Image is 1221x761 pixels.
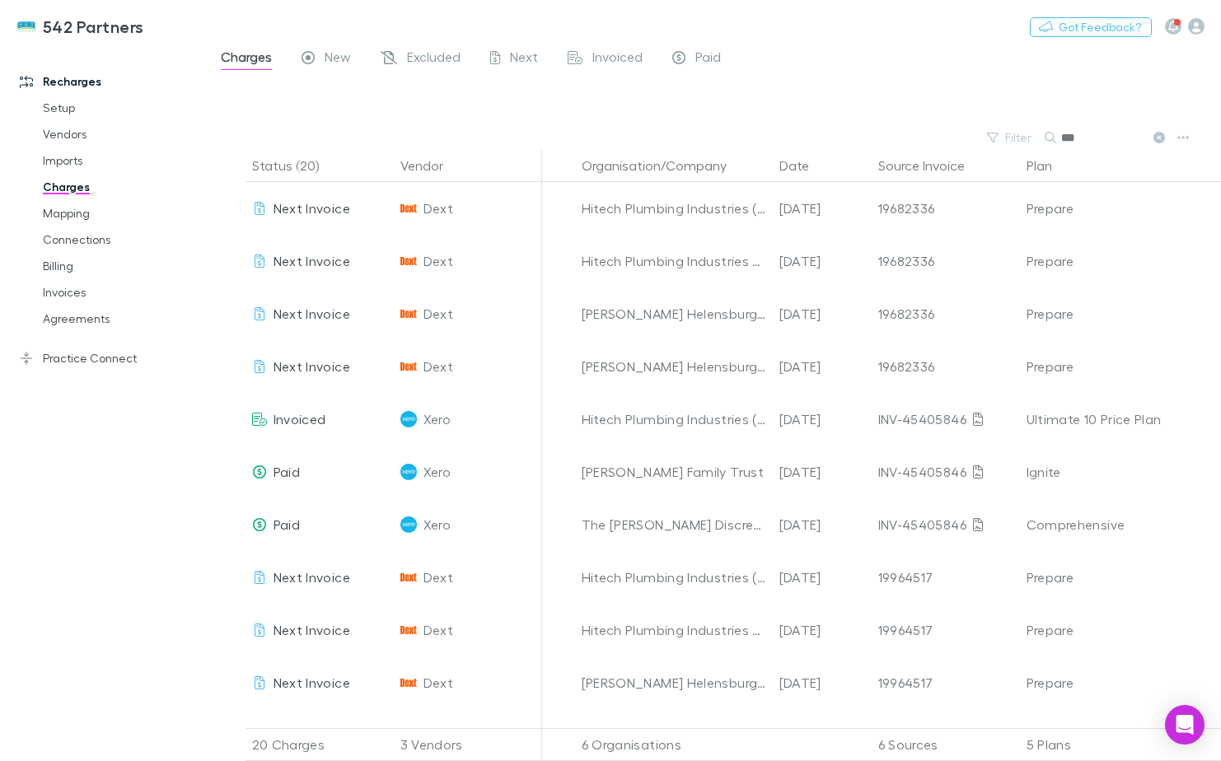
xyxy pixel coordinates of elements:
[575,728,773,761] div: 6 Organisations
[400,306,417,322] img: Dext's Logo
[407,49,461,70] span: Excluded
[878,182,1013,235] div: 19682336
[1027,340,1211,393] div: Prepare
[3,345,215,371] a: Practice Connect
[1027,446,1211,498] div: Ignite
[26,306,215,332] a: Agreements
[274,358,350,374] span: Next Invoice
[1027,393,1211,446] div: Ultimate 10 Price Plan
[325,49,351,70] span: New
[773,287,872,340] div: [DATE]
[400,253,417,269] img: Dext's Logo
[400,358,417,375] img: Dext's Logo
[878,656,1013,709] div: 19964517
[878,498,1013,551] div: INV-45405846
[423,656,453,709] span: Dext
[1027,498,1211,551] div: Comprehensive
[274,569,350,585] span: Next Invoice
[26,95,215,121] a: Setup
[423,235,453,287] span: Dext
[423,393,451,446] span: Xero
[423,604,453,656] span: Dext
[274,622,350,637] span: Next Invoice
[1165,705,1205,745] div: Open Intercom Messenger
[274,253,350,268] span: Next Invoice
[878,149,985,182] button: Source Invoice
[400,200,417,217] img: Dext's Logo
[1027,604,1211,656] div: Prepare
[43,16,144,36] h3: 542 Partners
[773,393,872,446] div: [DATE]
[878,446,1013,498] div: INV-45405846
[878,340,1013,393] div: 19682336
[400,569,417,586] img: Dext's Logo
[773,604,872,656] div: [DATE]
[274,464,300,479] span: Paid
[582,551,766,604] div: Hitech Plumbing Industries ([GEOGRAPHIC_DATA]) Pty Ltd
[582,656,766,709] div: [PERSON_NAME] Helensburgh Properety Management
[582,149,746,182] button: Organisation/Company
[26,279,215,306] a: Invoices
[779,149,829,182] button: Date
[26,121,215,147] a: Vendors
[400,149,463,182] button: Vendor
[878,235,1013,287] div: 19682336
[582,235,766,287] div: Hitech Plumbing Industries Pty Ltd
[246,728,394,761] div: 20 Charges
[773,446,872,498] div: [DATE]
[878,393,1013,446] div: INV-45405846
[1027,656,1211,709] div: Prepare
[979,128,1041,147] button: Filter
[221,49,272,70] span: Charges
[773,340,872,393] div: [DATE]
[582,498,766,551] div: The [PERSON_NAME] Discretionary Trust
[773,498,872,551] div: [DATE]
[423,446,451,498] span: Xero
[274,306,350,321] span: Next Invoice
[582,287,766,340] div: [PERSON_NAME] Helensburgh Properety Management
[695,49,721,70] span: Paid
[582,446,766,498] div: [PERSON_NAME] Family Trust
[582,182,766,235] div: Hitech Plumbing Industries ([GEOGRAPHIC_DATA]) Pty Ltd
[1027,287,1211,340] div: Prepare
[26,174,215,200] a: Charges
[423,551,453,604] span: Dext
[400,516,417,533] img: Xero's Logo
[1027,551,1211,604] div: Prepare
[423,287,453,340] span: Dext
[3,68,215,95] a: Recharges
[400,411,417,427] img: Xero's Logo
[773,235,872,287] div: [DATE]
[1027,182,1211,235] div: Prepare
[773,182,872,235] div: [DATE]
[400,464,417,480] img: Xero's Logo
[582,393,766,446] div: Hitech Plumbing Industries ([GEOGRAPHIC_DATA]) Pty Ltd
[592,49,643,70] span: Invoiced
[274,200,350,216] span: Next Invoice
[423,340,453,393] span: Dext
[400,622,417,638] img: Dext's Logo
[26,226,215,253] a: Connections
[252,149,339,182] button: Status (20)
[26,253,215,279] a: Billing
[394,728,542,761] div: 3 Vendors
[274,516,300,532] span: Paid
[878,287,1013,340] div: 19682336
[1020,728,1218,761] div: 5 Plans
[400,675,417,691] img: Dext's Logo
[274,411,326,427] span: Invoiced
[26,200,215,226] a: Mapping
[26,147,215,174] a: Imports
[878,604,1013,656] div: 19964517
[773,656,872,709] div: [DATE]
[423,498,451,551] span: Xero
[582,604,766,656] div: Hitech Plumbing Industries Pty Ltd
[274,675,350,690] span: Next Invoice
[7,7,154,46] a: 542 Partners
[773,551,872,604] div: [DATE]
[510,49,538,70] span: Next
[16,16,36,36] img: 542 Partners's Logo
[872,728,1020,761] div: 6 Sources
[1027,149,1072,182] button: Plan
[423,182,453,235] span: Dext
